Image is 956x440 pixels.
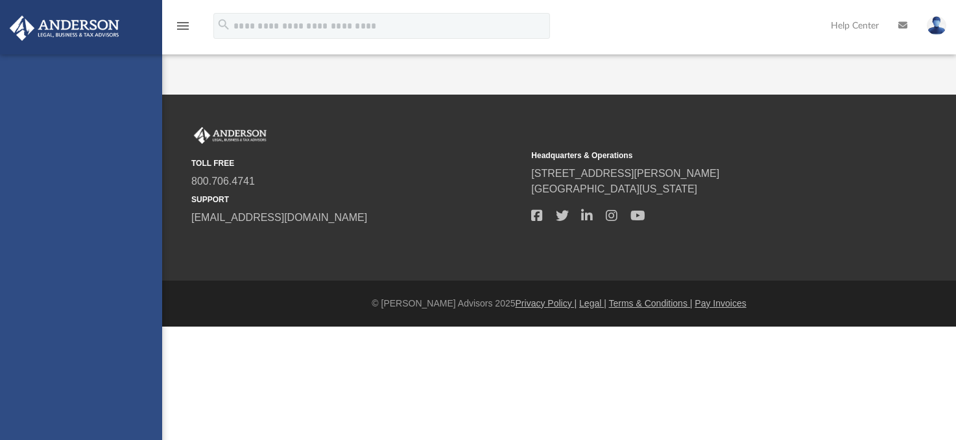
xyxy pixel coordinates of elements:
small: TOLL FREE [191,157,522,169]
a: 800.706.4741 [191,176,255,187]
img: Anderson Advisors Platinum Portal [191,127,269,144]
small: Headquarters & Operations [531,150,862,161]
a: [GEOGRAPHIC_DATA][US_STATE] [531,183,697,194]
small: SUPPORT [191,194,522,205]
i: search [217,17,231,32]
img: Anderson Advisors Platinum Portal [6,16,123,41]
img: User Pic [927,16,946,35]
div: © [PERSON_NAME] Advisors 2025 [162,297,956,310]
a: Terms & Conditions | [609,298,693,308]
a: Legal | [579,298,606,308]
a: Pay Invoices [695,298,746,308]
a: Privacy Policy | [516,298,577,308]
a: [EMAIL_ADDRESS][DOMAIN_NAME] [191,212,367,223]
a: menu [175,25,191,34]
i: menu [175,18,191,34]
a: [STREET_ADDRESS][PERSON_NAME] [531,168,719,179]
